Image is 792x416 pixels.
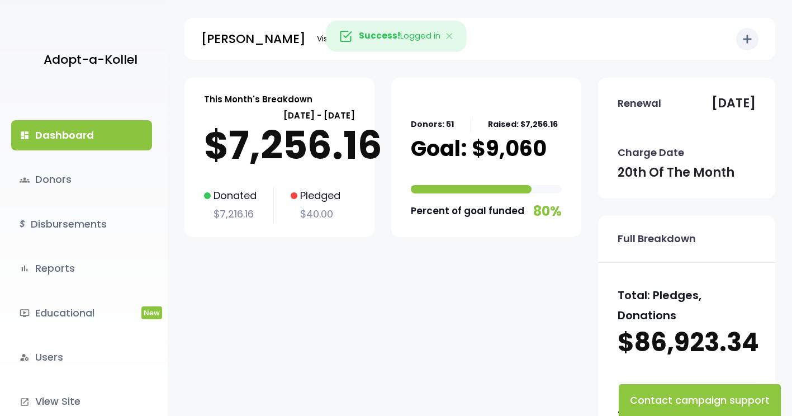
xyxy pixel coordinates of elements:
[204,205,257,223] p: $7,216.16
[741,32,754,46] i: add
[20,352,30,362] i: manage_accounts
[291,187,340,205] p: Pledged
[326,21,466,52] div: Logged in
[712,92,756,115] p: [DATE]
[411,117,454,131] p: Donors: 51
[20,130,30,140] i: dashboard
[11,253,152,283] a: bar_chartReports
[201,28,306,50] p: [PERSON_NAME]
[44,49,137,71] p: Adopt-a-Kollel
[20,308,30,318] i: ondemand_video
[20,175,30,185] span: groups
[618,230,696,248] p: Full Breakdown
[618,144,684,162] p: Charge Date
[11,120,152,150] a: dashboardDashboard
[311,28,355,50] a: Visit Site
[204,108,355,123] p: [DATE] - [DATE]
[411,138,547,159] p: Goal: $9,060
[20,263,30,273] i: bar_chart
[618,285,756,325] p: Total: Pledges, Donations
[11,164,152,195] a: groupsDonors
[11,209,152,239] a: $Disbursements
[618,94,661,112] p: Renewal
[20,216,25,233] i: $
[204,123,355,168] p: $7,256.16
[533,199,562,223] p: 80%
[618,162,734,184] p: 20th of the month
[141,306,162,319] span: New
[736,28,758,50] button: add
[619,384,781,416] button: Contact campaign support
[204,187,257,205] p: Donated
[434,21,466,51] button: Close
[488,117,558,131] p: Raised: $7,256.16
[20,397,30,407] i: launch
[11,298,152,328] a: ondemand_videoEducationalNew
[359,30,400,41] strong: Success!
[11,342,152,372] a: manage_accountsUsers
[204,92,312,107] p: This Month's Breakdown
[291,205,340,223] p: $40.00
[411,202,524,220] p: Percent of goal funded
[618,325,756,360] p: $86,923.34
[38,32,137,87] a: Adopt-a-Kollel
